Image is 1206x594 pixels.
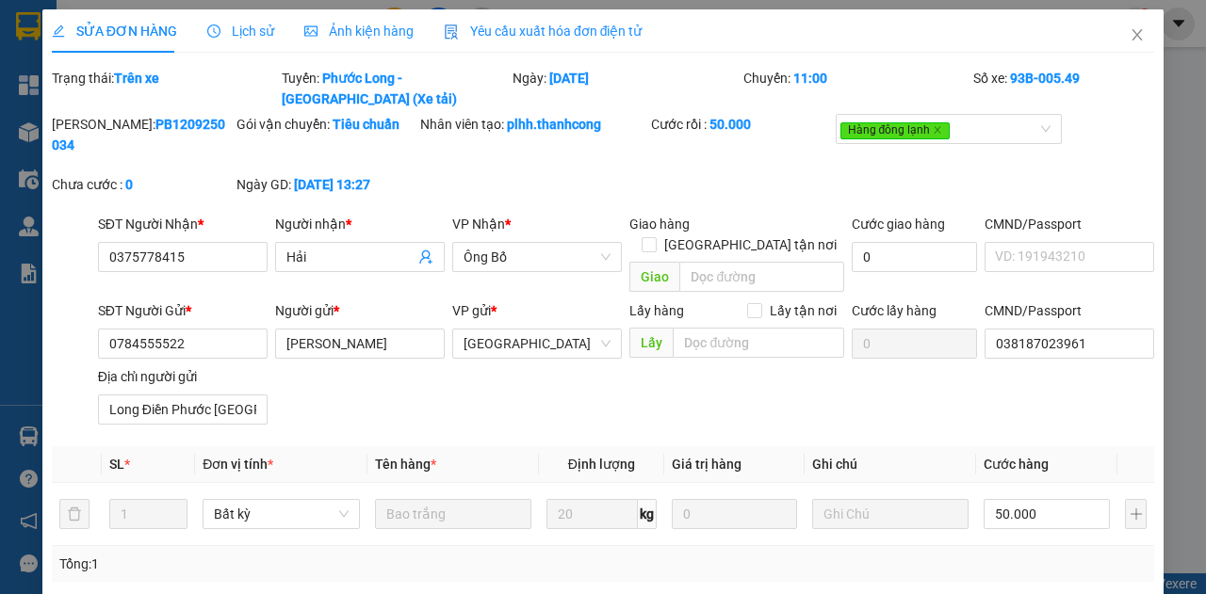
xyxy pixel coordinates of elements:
[852,303,937,318] label: Cước lấy hàng
[742,68,972,109] div: Chuyến:
[511,68,742,109] div: Ngày:
[629,262,679,292] span: Giao
[1125,499,1147,529] button: plus
[203,457,273,472] span: Đơn vị tính
[651,114,832,135] div: Cước rồi :
[333,117,399,132] b: Tiêu chuẩn
[304,24,414,39] span: Ảnh kiện hàng
[98,214,268,234] div: SĐT Người Nhận
[52,24,65,38] span: edit
[125,177,133,192] b: 0
[657,234,844,255] span: [GEOGRAPHIC_DATA] tận nơi
[852,329,977,359] input: Cước lấy hàng
[812,499,969,529] input: Ghi Chú
[207,24,274,39] span: Lịch sử
[418,249,433,265] span: user-add
[933,125,942,135] span: close
[275,300,445,321] div: Người gửi
[52,114,233,155] div: [PERSON_NAME]:
[1111,9,1164,62] button: Close
[464,329,611,358] span: Phước Bình
[629,217,690,232] span: Giao hàng
[452,217,505,232] span: VP Nhận
[59,554,467,574] div: Tổng: 1
[236,114,417,135] div: Gói vận chuyển:
[207,24,220,38] span: clock-circle
[805,446,976,483] th: Ghi chú
[840,122,951,139] span: Hàng đông lạnh
[672,499,797,529] input: 0
[444,24,459,40] img: icon
[275,214,445,234] div: Người nhận
[971,68,1156,109] div: Số xe:
[629,303,684,318] span: Lấy hàng
[109,457,124,472] span: SL
[50,68,281,109] div: Trạng thái:
[280,68,511,109] div: Tuyến:
[420,114,647,135] div: Nhân viên tạo:
[114,71,159,86] b: Trên xe
[452,300,622,321] div: VP gửi
[464,243,611,271] span: Ông Bố
[294,177,370,192] b: [DATE] 13:27
[672,457,742,472] span: Giá trị hàng
[1130,27,1145,42] span: close
[282,71,457,106] b: Phước Long - [GEOGRAPHIC_DATA] (Xe tải)
[762,300,844,321] span: Lấy tận nơi
[638,499,657,529] span: kg
[985,214,1154,234] div: CMND/Passport
[679,262,843,292] input: Dọc đường
[985,300,1154,321] div: CMND/Passport
[52,24,177,39] span: SỬA ĐƠN HÀNG
[673,328,843,358] input: Dọc đường
[304,24,318,38] span: picture
[549,71,589,86] b: [DATE]
[852,242,977,272] input: Cước giao hàng
[568,457,635,472] span: Định lượng
[709,117,751,132] b: 50.000
[98,300,268,321] div: SĐT Người Gửi
[629,328,673,358] span: Lấy
[59,499,90,529] button: delete
[214,500,348,528] span: Bất kỳ
[1010,71,1080,86] b: 93B-005.49
[52,174,233,195] div: Chưa cước :
[375,457,436,472] span: Tên hàng
[984,457,1049,472] span: Cước hàng
[98,394,268,425] input: Địa chỉ của người gửi
[375,499,531,529] input: VD: Bàn, Ghế
[236,174,417,195] div: Ngày GD:
[793,71,827,86] b: 11:00
[444,24,643,39] span: Yêu cầu xuất hóa đơn điện tử
[98,366,268,387] div: Địa chỉ người gửi
[852,217,945,232] label: Cước giao hàng
[507,117,601,132] b: plhh.thanhcong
